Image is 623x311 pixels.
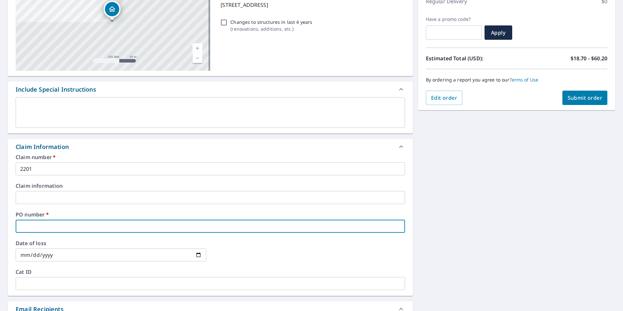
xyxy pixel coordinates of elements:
label: Claim number [16,155,405,160]
span: Apply [490,29,507,36]
div: Include Special Instructions [8,81,413,97]
button: Edit order [426,91,463,105]
span: Edit order [431,94,457,101]
a: Current Level 17, Zoom In [193,43,202,53]
label: Cat ID [16,269,405,274]
div: Dropped pin, building 1, Residential property, 2201 Sunset Blvd Charlotte, NC 28269 [104,1,121,21]
p: By ordering a report you agree to our [426,77,607,83]
div: Claim Information [16,142,69,151]
button: Apply [485,25,512,40]
a: Current Level 17, Zoom Out [193,53,202,63]
p: [STREET_ADDRESS] [221,1,402,9]
p: Estimated Total (USD): [426,54,517,62]
div: Claim Information [8,139,413,155]
a: Terms of Use [510,77,539,83]
span: Submit order [568,94,602,101]
p: $18.70 - $60.20 [571,54,607,62]
div: Include Special Instructions [16,85,96,94]
p: Changes to structures in last 4 years [230,19,312,25]
label: PO number [16,212,405,217]
label: Date of loss [16,241,206,246]
button: Submit order [562,91,608,105]
label: Claim information [16,183,405,188]
label: Have a promo code? [426,16,482,22]
p: ( renovations, additions, etc. ) [230,25,312,32]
